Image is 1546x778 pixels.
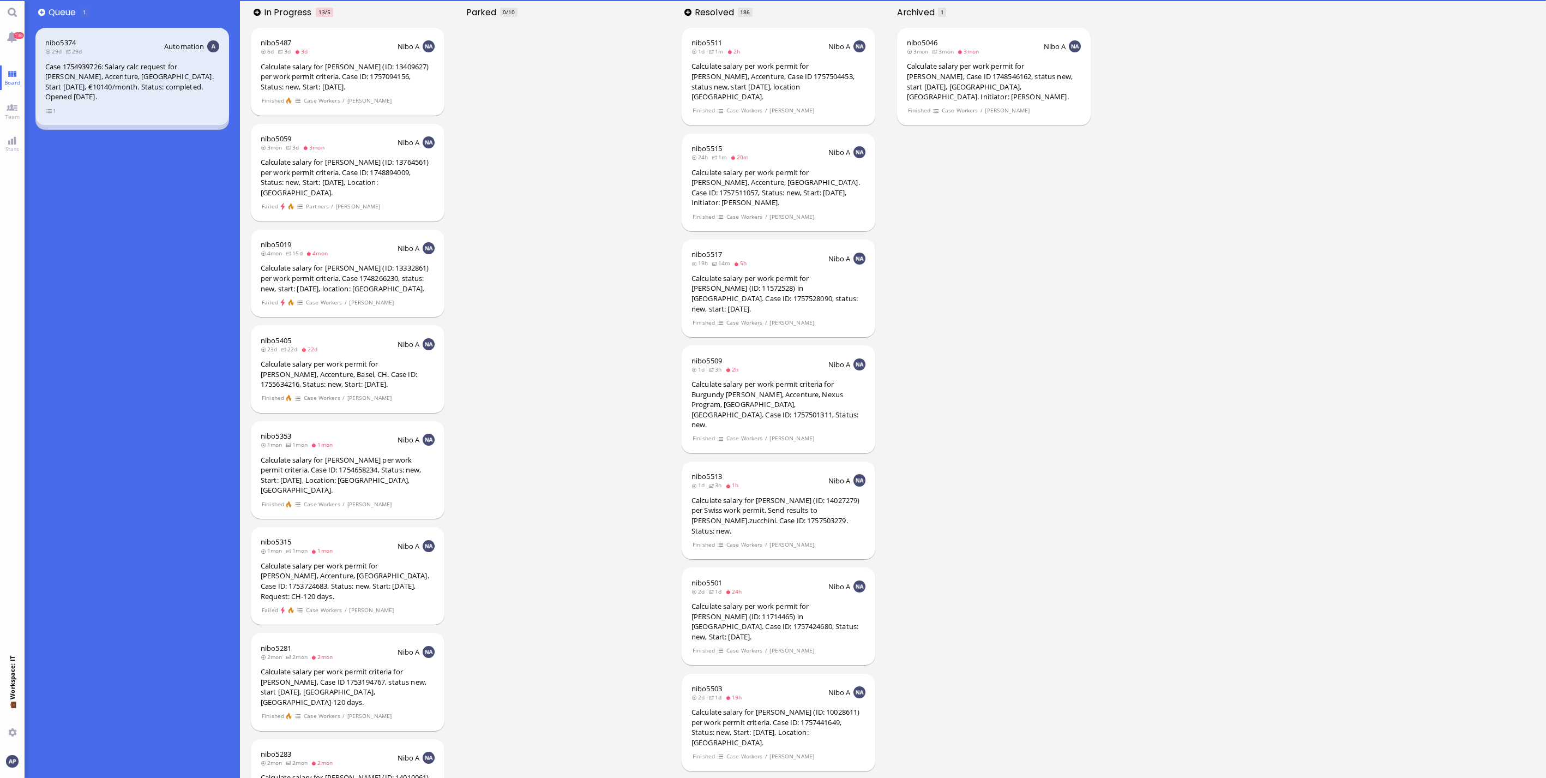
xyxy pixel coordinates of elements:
span: 3d [294,47,311,55]
a: nibo5501 [691,578,722,588]
span: Finished [692,212,715,222]
button: Add [254,9,261,16]
span: 3h [708,366,725,373]
button: Add [38,9,45,16]
img: NA [853,146,865,158]
span: 15d [286,249,306,257]
span: Nibo A [398,647,420,657]
span: 2mon [261,653,286,661]
span: Board [2,79,23,86]
span: / [342,393,345,403]
span: 1mon [261,547,286,554]
span: Finished [261,96,284,105]
span: Case Workers [726,106,763,115]
img: NA [423,434,435,446]
a: nibo5281 [261,643,291,653]
span: 29d [45,47,65,55]
img: NA [853,40,865,52]
span: Nibo A [828,147,851,157]
span: Case Workers [305,298,342,307]
img: NA [423,242,435,254]
span: / [765,540,768,549]
span: 1d [708,588,725,595]
span: Finished [692,318,715,327]
span: / [765,106,768,115]
span: 14m [712,259,733,267]
span: nibo5515 [691,143,722,153]
span: 136 [14,32,24,39]
span: /5 [325,8,330,16]
img: NA [853,580,865,593]
a: nibo5315 [261,537,291,547]
span: [PERSON_NAME] [347,96,392,105]
span: Stats [3,145,22,153]
span: Failed [261,298,278,307]
span: [PERSON_NAME] [347,500,392,509]
div: Calculate salary per work permit for [PERSON_NAME] (ID: 11714465) in [GEOGRAPHIC_DATA]. Case ID: ... [691,601,865,642]
span: Case Workers [303,500,340,509]
span: [PERSON_NAME] [769,106,815,115]
span: 5h [733,259,750,267]
span: Case Workers [726,752,763,761]
img: Aut [207,40,219,52]
a: nibo5517 [691,249,722,259]
span: / [765,752,768,761]
span: Finished [692,106,715,115]
span: 1 [83,8,86,16]
span: nibo5353 [261,431,291,441]
img: NA [423,752,435,764]
span: 4mon [306,249,331,257]
div: Calculate salary per work permit for [PERSON_NAME], Case ID 1748546162, status new, start [DATE],... [907,61,1081,101]
div: Calculate salary per work permit for [PERSON_NAME], Accenture, [GEOGRAPHIC_DATA]. Case ID: 175751... [691,167,865,208]
span: 3mon [261,143,286,151]
span: Finished [692,434,715,443]
img: You [6,755,18,767]
span: In progress is overloaded [316,8,333,17]
span: [PERSON_NAME] [347,711,392,721]
a: nibo5283 [261,749,291,759]
span: 1m [708,47,727,55]
span: Case Workers [726,212,763,222]
span: / [980,106,983,115]
span: [PERSON_NAME] [769,212,815,222]
img: NA [423,646,435,658]
a: nibo5046 [907,38,937,47]
span: 2mon [286,759,311,767]
span: / [342,500,345,509]
span: 1m [712,153,730,161]
img: NA [853,253,865,265]
span: Case Workers [303,711,340,721]
span: Finished [261,500,284,509]
span: 2mon [311,759,336,767]
span: / [765,646,768,655]
a: nibo5511 [691,38,722,47]
span: Nibo A [398,753,420,763]
span: 1d [691,481,708,489]
span: Failed [261,202,278,211]
span: Case Workers [305,606,342,615]
span: 19h [691,259,712,267]
span: 1h [725,481,742,489]
span: 2h [725,366,742,373]
a: nibo5405 [261,336,291,345]
span: / [344,298,347,307]
img: NA [853,686,865,698]
a: nibo5019 [261,240,291,249]
span: Finished [907,106,930,115]
span: 1 [941,8,944,16]
span: 2h [727,47,744,55]
span: Partners [305,202,329,211]
span: [PERSON_NAME] [349,298,394,307]
span: 2mon [286,653,311,661]
span: 23d [261,345,281,353]
span: 2mon [311,653,336,661]
span: nibo5059 [261,134,291,143]
img: NA [1069,40,1081,52]
span: Nibo A [828,41,851,51]
span: Finished [692,646,715,655]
